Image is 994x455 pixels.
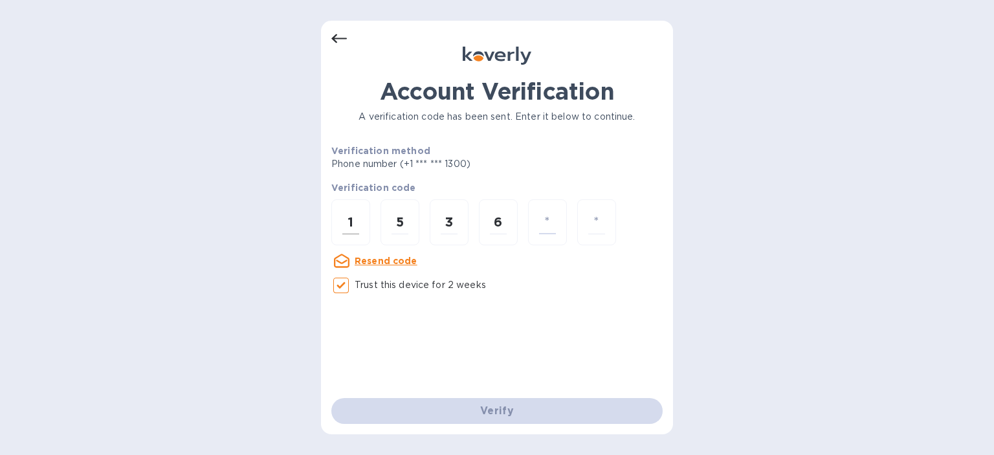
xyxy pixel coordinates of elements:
[355,256,417,266] u: Resend code
[331,78,663,105] h1: Account Verification
[331,110,663,124] p: A verification code has been sent. Enter it below to continue.
[331,157,569,171] p: Phone number (+1 *** *** 1300)
[331,181,663,194] p: Verification code
[331,146,430,156] b: Verification method
[355,278,486,292] p: Trust this device for 2 weeks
